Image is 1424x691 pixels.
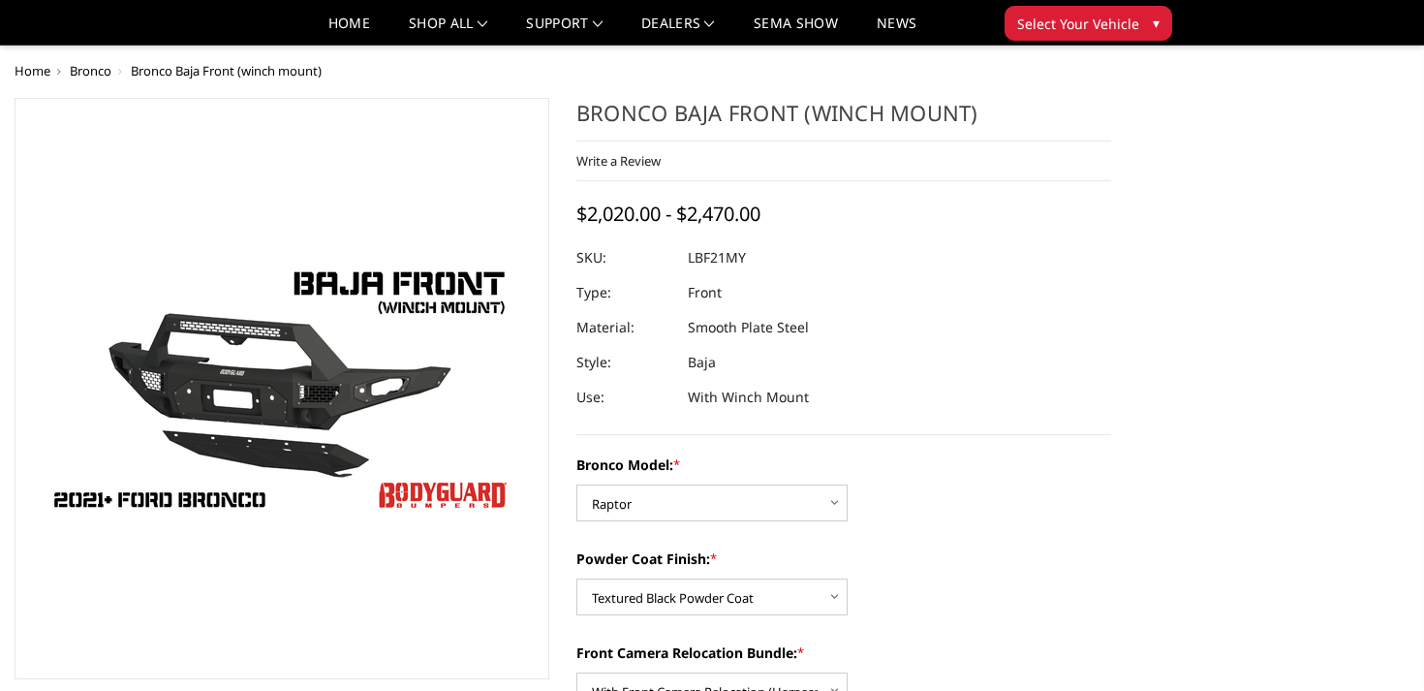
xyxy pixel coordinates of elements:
[641,16,715,45] a: Dealers
[688,275,722,310] dd: Front
[576,345,673,380] dt: Style:
[131,62,322,79] span: Bronco Baja Front (winch mount)
[576,455,1111,475] label: Bronco Model:
[576,240,673,275] dt: SKU:
[526,16,603,45] a: Support
[576,275,673,310] dt: Type:
[576,310,673,345] dt: Material:
[1153,13,1160,33] span: ▾
[15,98,549,679] a: Bodyguard Ford Bronco
[877,16,916,45] a: News
[576,380,673,415] dt: Use:
[15,62,50,79] a: Home
[409,16,487,45] a: shop all
[688,345,716,380] dd: Baja
[576,643,1111,663] label: Front Camera Relocation Bundle:
[576,549,1111,569] label: Powder Coat Finish:
[688,240,746,275] dd: LBF21MY
[1005,6,1172,41] button: Select Your Vehicle
[576,98,1111,141] h1: Bronco Baja Front (winch mount)
[1017,14,1139,34] span: Select Your Vehicle
[328,16,370,45] a: Home
[688,310,809,345] dd: Smooth Plate Steel
[576,201,760,227] span: $2,020.00 - $2,470.00
[70,62,111,79] a: Bronco
[688,380,809,415] dd: With Winch Mount
[754,16,838,45] a: SEMA Show
[576,152,661,170] a: Write a Review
